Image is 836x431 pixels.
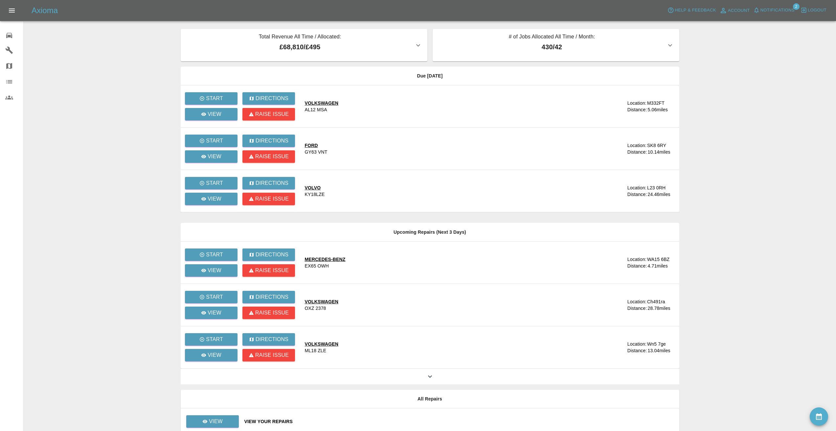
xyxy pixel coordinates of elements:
[647,184,666,191] div: L23 0RH
[185,307,237,319] a: View
[206,335,223,343] p: Start
[242,248,295,261] button: Directions
[648,305,674,312] div: 28.78 miles
[255,110,288,118] p: Raise issue
[186,42,414,52] p: £68,810 / £495
[305,298,594,312] a: VOLKSWAGENOXZ 2378
[4,3,20,18] button: Open drawer
[305,256,346,263] div: MERCEDES-BENZ
[242,291,295,303] button: Directions
[433,29,679,61] button: # of Jobs Allocated All Time / Month:430/42
[242,177,295,189] button: Directions
[242,307,295,319] button: Raise issue
[186,33,414,42] p: Total Revenue All Time / Allocated:
[305,191,325,198] div: KY18LZE
[32,5,58,16] h5: Axioma
[627,142,646,149] div: Location:
[255,351,288,359] p: Raise issue
[752,5,796,15] button: Notifications
[208,309,221,317] p: View
[647,341,666,347] div: Wn5 7ge
[647,142,666,149] div: SK8 6RY
[208,153,221,161] p: View
[627,149,647,155] div: Distance:
[647,298,665,305] div: Ch491ra
[599,142,674,155] a: Location:SK8 6RYDistance:10.14miles
[185,291,237,303] button: Start
[255,153,288,161] p: Raise issue
[599,256,674,269] a: Location:WA15 6BZDistance:4.71miles
[185,349,237,361] a: View
[208,195,221,203] p: View
[206,137,223,145] p: Start
[599,184,674,198] a: Location:L23 0RHDistance:24.46miles
[185,333,237,346] button: Start
[185,150,237,163] a: View
[206,95,223,102] p: Start
[599,100,674,113] a: Location:M332FTDistance:5.06miles
[255,137,288,145] p: Directions
[305,256,594,269] a: MERCEDES-BENZEX65 OWH
[181,223,679,242] th: Upcoming Repairs (Next 3 Days)
[242,135,295,147] button: Directions
[255,179,288,187] p: Directions
[305,149,328,155] div: GY63 VNT
[648,263,674,269] div: 4.71 miles
[242,193,295,205] button: Raise issue
[185,248,237,261] button: Start
[185,177,237,189] button: Start
[438,42,666,52] p: 430 / 42
[305,142,594,155] a: FORDGY63 VNT
[627,100,646,106] div: Location:
[810,407,828,426] button: availability
[206,179,223,187] p: Start
[675,7,716,14] span: Help & Feedback
[305,347,327,354] div: ML18 ZLE
[627,256,646,263] div: Location:
[242,150,295,163] button: Raise issue
[305,184,594,198] a: VOLVOKY18LZE
[242,264,295,277] button: Raise issue
[666,5,717,15] button: Help & Feedback
[186,415,239,428] a: View
[181,29,427,61] button: Total Revenue All Time / Allocated:£68,810/£495
[627,191,647,198] div: Distance:
[627,184,646,191] div: Location:
[208,267,221,274] p: View
[305,100,594,113] a: VOLKSWAGENAL12 MSA
[648,191,674,198] div: 24.46 miles
[438,33,666,42] p: # of Jobs Allocated All Time / Month:
[648,106,674,113] div: 5.06 miles
[647,100,665,106] div: M332FT
[718,5,752,16] a: Account
[627,305,647,312] div: Distance:
[599,341,674,354] a: Location:Wn5 7geDistance:13.04miles
[808,7,826,14] span: Logout
[208,351,221,359] p: View
[185,264,237,277] a: View
[305,106,327,113] div: AL12 MSA
[647,256,669,263] div: WA15 6BZ
[305,142,328,149] div: FORD
[305,184,325,191] div: VOLVO
[627,263,647,269] div: Distance:
[627,298,646,305] div: Location:
[186,419,239,424] a: View
[599,298,674,312] a: Location:Ch491raDistance:28.78miles
[255,95,288,102] p: Directions
[728,7,750,14] span: Account
[255,267,288,274] p: Raise issue
[305,341,594,354] a: VOLKSWAGENML18 ZLE
[185,135,237,147] button: Start
[181,390,679,408] th: All Repairs
[627,341,646,347] div: Location:
[760,7,795,14] span: Notifications
[242,108,295,120] button: Raise issue
[255,293,288,301] p: Directions
[305,298,339,305] div: VOLKSWAGEN
[255,251,288,259] p: Directions
[305,305,326,312] div: OXZ 2378
[209,418,223,425] p: View
[185,92,237,105] button: Start
[627,106,647,113] div: Distance:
